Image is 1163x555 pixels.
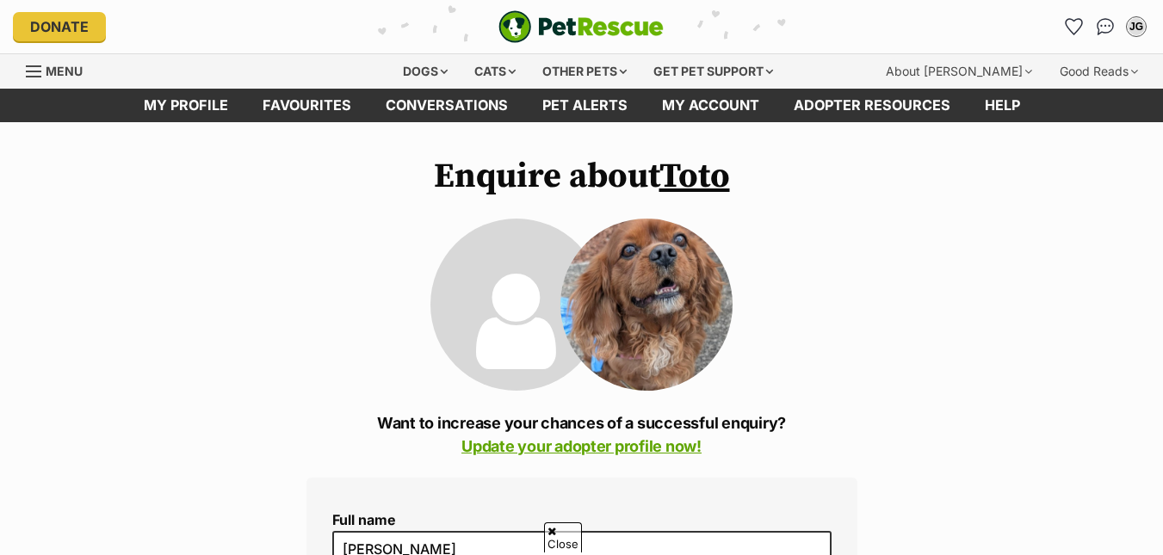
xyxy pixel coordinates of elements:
button: My account [1123,13,1150,40]
h1: Enquire about [306,157,857,196]
div: Other pets [530,54,639,89]
a: Favourites [1061,13,1088,40]
a: Conversations [1092,13,1119,40]
label: Full name [332,512,832,527]
div: About [PERSON_NAME] [874,54,1044,89]
div: Dogs [391,54,460,89]
span: Menu [46,64,83,78]
div: Good Reads [1048,54,1150,89]
a: Pet alerts [525,89,645,122]
a: Menu [26,54,95,85]
a: Donate [13,12,106,41]
a: Adopter resources [776,89,968,122]
a: conversations [368,89,525,122]
div: Cats [462,54,528,89]
a: My account [645,89,776,122]
div: JG [1128,18,1145,35]
p: Want to increase your chances of a successful enquiry? [306,411,857,458]
a: Update your adopter profile now! [461,437,702,455]
img: chat-41dd97257d64d25036548639549fe6c8038ab92f7586957e7f3b1b290dea8141.svg [1097,18,1115,35]
a: Favourites [245,89,368,122]
ul: Account quick links [1061,13,1150,40]
img: Toto [560,219,733,391]
img: logo-e224e6f780fb5917bec1dbf3a21bbac754714ae5b6737aabdf751b685950b380.svg [498,10,664,43]
a: PetRescue [498,10,664,43]
a: Toto [659,155,730,198]
a: Help [968,89,1037,122]
a: My profile [127,89,245,122]
span: Close [544,522,582,552]
div: Get pet support [641,54,785,89]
